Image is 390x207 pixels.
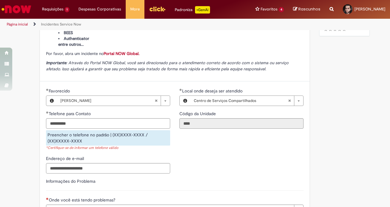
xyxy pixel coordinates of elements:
span: Por favor, abra um incidente no [46,51,140,56]
label: Informações do Problema [46,178,95,184]
span: Onde você está tendo problemas? [49,197,117,203]
span: Requisições [42,6,63,12]
a: Portal NOW Global. [104,51,140,56]
span: : Através do Portal NOW Global, você será direcionado para o atendimento correto de acordo com o ... [46,60,289,72]
div: *Certifique-se de informar um telefone válido [46,146,170,151]
img: click_logo_yellow_360x200.png [149,4,166,14]
img: ServiceNow [1,3,32,15]
label: Somente leitura - Código da Unidade [179,111,217,117]
span: Obrigatório Preenchido [46,111,49,114]
abbr: Limpar campo Local onde deseja ser atendido [285,96,294,106]
a: [PERSON_NAME]Limpar campo Favorecido [57,96,170,106]
span: Endereço de e-mail [46,156,85,161]
div: Preencher o telefone no padrão | (XX)XXXX-XXXX / (XX)XXXXX-XXXX [46,130,170,146]
button: Favorecido, Visualizar este registro Rafael Calente Fernandes [46,96,57,106]
a: Centro de Serviços CompartilhadosLimpar campo Local onde deseja ser atendido [191,96,303,106]
span: [PERSON_NAME] [60,96,155,106]
a: Página inicial [7,22,28,27]
span: Obrigatório Preenchido [46,88,49,91]
input: Código da Unidade [179,118,304,129]
strong: Importante [46,60,66,65]
span: Favoritos [261,6,277,12]
span: Telefone para Contato [49,111,92,116]
span: [PERSON_NAME] [354,6,385,12]
span: Despesas Corporativas [78,6,121,12]
p: +GenAi [195,6,210,14]
input: Endereço de e-mail [46,163,170,174]
span: Necessários - Local onde deseja ser atendido [182,88,244,94]
span: Favorecido, Rafael Calente Fernandes [49,88,71,94]
ul: Trilhas de página [5,19,255,30]
span: entre outros... [58,42,84,47]
abbr: Limpar campo Favorecido [151,96,161,106]
a: Incidentes Service Now [41,22,81,27]
span: Necessários [46,197,49,200]
input: Telefone para Contato [46,118,170,129]
span: 4 [279,7,284,12]
span: BEES [64,30,73,35]
button: Local onde deseja ser atendido, Visualizar este registro Centro de Serviços Compartilhados [180,96,191,106]
span: More [130,6,140,12]
span: Centro de Serviços Compartilhados [194,96,288,106]
span: 1 [65,7,69,12]
span: Obrigatório Preenchido [179,88,182,91]
span: Somente leitura - Código da Unidade [179,111,217,116]
a: Rascunhos [293,6,320,12]
span: Rascunhos [298,6,320,12]
span: Authenticator [64,36,89,41]
div: Padroniza [175,6,210,14]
